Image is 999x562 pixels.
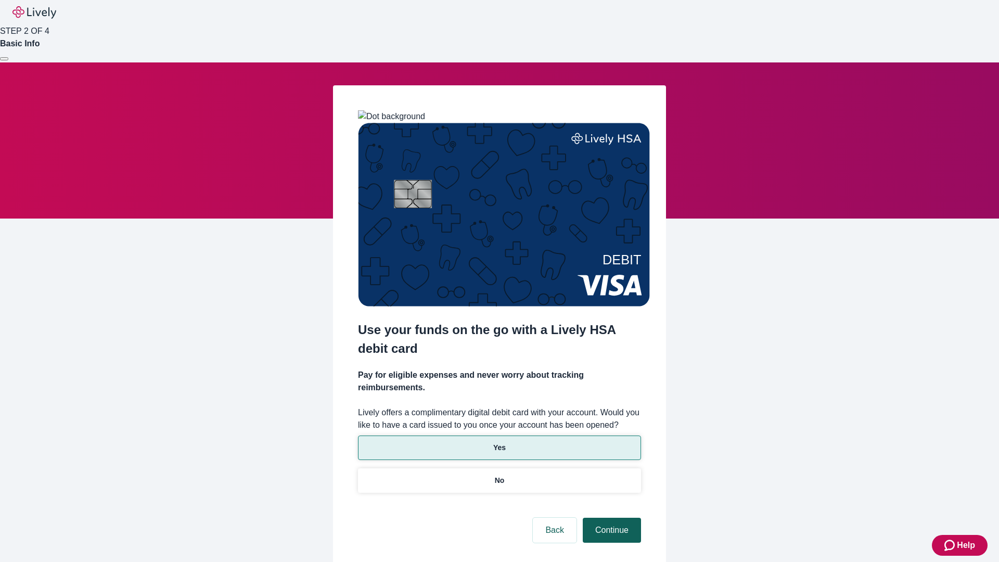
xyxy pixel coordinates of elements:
[358,436,641,460] button: Yes
[495,475,505,486] p: No
[358,123,650,306] img: Debit card
[957,539,975,552] span: Help
[358,468,641,493] button: No
[12,6,56,19] img: Lively
[932,535,988,556] button: Zendesk support iconHelp
[358,369,641,394] h4: Pay for eligible expenses and never worry about tracking reimbursements.
[493,442,506,453] p: Yes
[358,321,641,358] h2: Use your funds on the go with a Lively HSA debit card
[358,406,641,431] label: Lively offers a complimentary digital debit card with your account. Would you like to have a card...
[533,518,577,543] button: Back
[944,539,957,552] svg: Zendesk support icon
[583,518,641,543] button: Continue
[358,110,425,123] img: Dot background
